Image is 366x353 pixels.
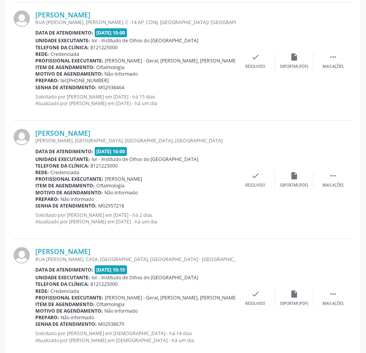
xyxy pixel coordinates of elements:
[35,182,95,189] b: Item de agendamento:
[35,137,236,144] div: [PERSON_NAME], [GEOGRAPHIC_DATA], [GEOGRAPHIC_DATA], [GEOGRAPHIC_DATA]
[35,176,103,182] b: Profissional executante:
[92,274,198,281] span: Ior - Institudo de Olhos do [GEOGRAPHIC_DATA]
[35,10,90,19] a: [PERSON_NAME]
[92,37,198,44] span: Ior - Institudo de Olhos do [GEOGRAPHIC_DATA]
[35,294,103,301] b: Profissional executante:
[105,294,262,301] span: [PERSON_NAME] - Geral, [PERSON_NAME], [PERSON_NAME] e Refrativa
[251,290,260,298] i: check
[35,44,89,51] b: Telefone da clínica:
[35,288,49,294] b: Rede:
[98,321,124,327] span: M02938679
[280,183,308,188] div: Exportar (PDF)
[14,129,30,145] img: img
[251,171,260,180] i: check
[105,176,142,182] span: [PERSON_NAME]
[35,51,49,57] b: Rede:
[35,314,59,321] b: Preparo:
[35,93,236,107] p: Solicitado por [PERSON_NAME] em [DATE] - há 15 dias Atualizado por [PERSON_NAME] em [DATE] - há u...
[35,163,89,169] b: Telefone da clínica:
[35,196,59,202] b: Preparo:
[35,84,97,91] b: Senha de atendimento:
[35,29,93,36] b: Data de atendimento:
[329,171,337,180] i: 
[290,53,298,61] i: insert_drive_file
[95,147,127,156] span: [DATE] 10:00
[35,37,90,44] b: Unidade executante:
[290,290,298,298] i: insert_drive_file
[35,129,90,137] a: [PERSON_NAME]
[96,64,125,71] span: Oftalmologia
[104,71,138,77] span: Não informado
[50,169,79,176] span: Credenciada
[35,202,97,209] b: Senha de atendimento:
[35,77,59,84] b: Preparo:
[329,53,337,61] i: 
[35,266,93,273] b: Data de atendimento:
[35,19,236,26] div: RUA [PERSON_NAME], [PERSON_NAME]. C -14 AP, CONJ. [GEOGRAPHIC_DATA]/ [GEOGRAPHIC_DATA], [GEOGRAPH...
[35,308,103,314] b: Motivo de agendamento:
[35,281,89,287] b: Telefone da clínica:
[251,53,260,61] i: check
[35,148,93,155] b: Data de atendimento:
[35,71,103,77] b: Motivo de agendamento:
[50,51,79,57] span: Credenciada
[35,301,95,308] b: Item de agendamento:
[95,265,127,274] span: [DATE] 10:15
[35,330,236,343] p: Solicitado por [PERSON_NAME] em [DEMOGRAPHIC_DATA] - há 14 dias Atualizado por [PERSON_NAME] em [...
[35,189,103,196] b: Motivo de agendamento:
[245,64,265,69] div: Resolvido
[323,301,343,306] div: Mais ações
[35,256,236,263] div: RUA [PERSON_NAME], CASA, [GEOGRAPHIC_DATA], [GEOGRAPHIC_DATA] - [GEOGRAPHIC_DATA]
[98,84,124,91] span: M02938464
[35,169,49,176] b: Rede:
[323,183,343,188] div: Mais ações
[35,321,97,327] b: Senha de atendimento:
[329,290,337,298] i: 
[92,156,198,163] span: Ior - Institudo de Olhos do [GEOGRAPHIC_DATA]
[104,308,138,314] span: Não informado
[61,196,94,202] span: Não informado
[95,28,127,37] span: [DATE] 10:00
[96,182,125,189] span: Oftalmologia
[35,57,103,64] b: Profissional executante:
[96,301,125,308] span: Oftalmologia
[50,288,79,294] span: Credenciada
[90,163,118,169] span: 8121225000
[280,301,308,306] div: Exportar (PDF)
[61,314,94,321] span: Não informado
[90,44,118,51] span: 8121225000
[245,183,265,188] div: Resolvido
[35,64,95,71] b: Item de agendamento:
[14,10,30,27] img: img
[98,202,124,209] span: M02957218
[61,77,109,84] span: tel:[PHONE_NUMBER]
[90,281,118,287] span: 8121225000
[245,301,265,306] div: Resolvido
[290,171,298,180] i: insert_drive_file
[323,64,343,69] div: Mais ações
[280,64,308,69] div: Exportar (PDF)
[105,57,262,64] span: [PERSON_NAME] - Geral, [PERSON_NAME], [PERSON_NAME] e Refrativa
[35,274,90,281] b: Unidade executante:
[35,247,90,256] a: [PERSON_NAME]
[104,189,138,196] span: Não informado
[14,247,30,263] img: img
[35,212,236,225] p: Solicitado por [PERSON_NAME] em [DATE] - há 2 dias Atualizado por [PERSON_NAME] em [DATE] - há um...
[35,156,90,163] b: Unidade executante:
